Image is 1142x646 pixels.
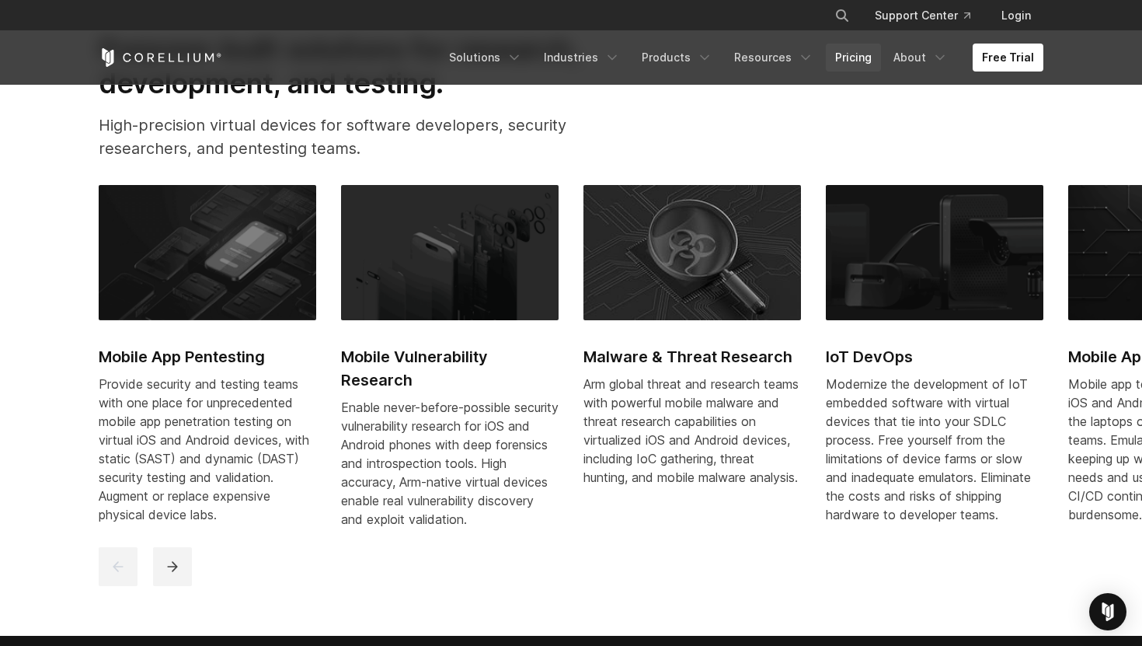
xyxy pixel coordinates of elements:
a: Solutions [440,44,531,72]
a: Resources [725,44,823,72]
a: Mobile App Pentesting Mobile App Pentesting Provide security and testing teams with one place for... [99,185,316,543]
div: Arm global threat and research teams with powerful mobile malware and threat research capabilitie... [583,375,801,487]
a: Malware & Threat Research Malware & Threat Research Arm global threat and research teams with pow... [583,185,801,505]
button: Search [828,2,856,30]
a: IoT DevOps IoT DevOps Modernize the development of IoT embedded software with virtual devices tha... [826,185,1043,543]
div: Navigation Menu [440,44,1043,72]
a: Free Trial [973,44,1043,72]
div: Navigation Menu [816,2,1043,30]
div: Enable never-before-possible security vulnerability research for iOS and Android phones with deep... [341,398,559,529]
button: previous [99,547,138,586]
h2: Malware & Threat Research [583,345,801,368]
div: Provide security and testing teams with one place for unprecedented mobile app penetration testin... [99,375,316,524]
img: Mobile Vulnerability Research [341,185,559,320]
a: Mobile Vulnerability Research Mobile Vulnerability Research Enable never-before-possible security... [341,185,559,547]
img: IoT DevOps [826,185,1043,320]
img: Mobile App Pentesting [99,185,316,320]
p: High-precision virtual devices for software developers, security researchers, and pentesting teams. [99,113,628,160]
a: Support Center [862,2,983,30]
a: Industries [534,44,629,72]
a: Corellium Home [99,48,222,67]
a: Pricing [826,44,881,72]
h2: IoT DevOps [826,345,1043,368]
img: Malware & Threat Research [583,185,801,320]
h2: Mobile Vulnerability Research [341,345,559,392]
button: next [153,547,192,586]
a: About [884,44,957,72]
div: Modernize the development of IoT embedded software with virtual devices that tie into your SDLC p... [826,375,1043,524]
a: Login [989,2,1043,30]
a: Products [632,44,722,72]
h2: Mobile App Pentesting [99,345,316,368]
div: Open Intercom Messenger [1089,593,1126,630]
